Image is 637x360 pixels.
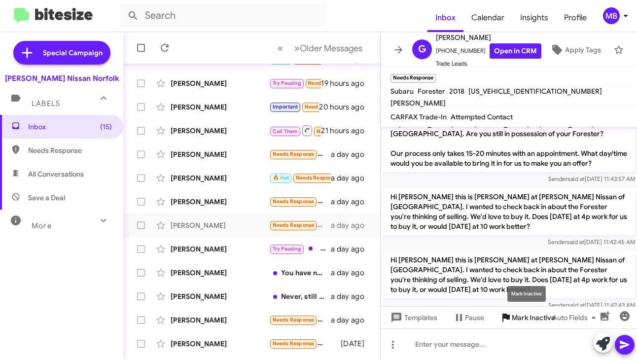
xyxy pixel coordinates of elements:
span: Labels [32,99,60,108]
span: CARFAX Trade-In [390,112,447,121]
span: said at [567,238,584,246]
div: [PERSON_NAME] [171,220,269,230]
p: Hi [PERSON_NAME] this is [PERSON_NAME] at [PERSON_NAME] Nissan of [GEOGRAPHIC_DATA]. I wanted to ... [383,188,635,235]
span: said at [567,175,585,182]
div: [PERSON_NAME] [171,244,269,254]
div: a day ago [331,149,372,159]
span: [US_VEHICLE_IDENTIFICATION_NUMBER] [468,87,602,96]
span: Call Them [273,128,298,135]
input: Search [119,4,326,28]
div: [PERSON_NAME] [171,78,269,88]
span: « [278,42,283,54]
span: said at [567,301,585,309]
div: 21 hours ago [321,126,372,136]
span: [PHONE_NUMBER] [436,43,541,59]
div: Mark Inactive [507,286,546,302]
div: 20 hours ago [319,102,372,112]
button: Templates [381,309,445,326]
div: 19 hours ago [321,78,372,88]
span: 2018 [449,87,464,96]
a: Calendar [463,3,512,32]
button: Mark Inactive [492,309,563,326]
div: [PERSON_NAME] [171,173,269,183]
span: » [294,42,300,54]
span: Sender [DATE] 11:43:57 AM [548,175,635,182]
span: [PERSON_NAME] [436,32,541,43]
span: More [32,221,52,230]
div: Not [DATE] I was actually looking for a certain salesman. [PERSON_NAME] [269,314,331,325]
span: Needs Response [273,151,315,157]
div: Never, still at work [269,291,331,301]
div: [PERSON_NAME] [171,197,269,207]
a: Open in CRM [490,43,541,59]
span: Mark Inactive [512,309,555,326]
span: All Conversations [28,169,84,179]
p: Hi [PERSON_NAME] this is [PERSON_NAME] at [PERSON_NAME] Nissan of [GEOGRAPHIC_DATA]. Are you stil... [383,115,635,172]
div: Yes, everything was fine. I was unable to get into a vehicle, but that was because of me not want... [269,338,341,349]
span: Attempted Contact [451,112,513,121]
span: Inbox [28,122,112,132]
div: Small sedan, 120k miles or less, 2011 or newer, less than $6500 including tax tags and title. [269,101,319,112]
div: a day ago [331,315,372,325]
div: Not yet. I just went to look at it. [269,196,331,207]
button: Previous [272,38,289,58]
span: Needs Response [305,104,347,110]
div: [PERSON_NAME] [171,149,269,159]
button: Apply Tags [541,41,609,59]
button: Pause [445,309,492,326]
span: Pause [465,309,484,326]
div: a day ago [331,220,372,230]
p: Hi [PERSON_NAME] this is [PERSON_NAME] at [PERSON_NAME] Nissan of [GEOGRAPHIC_DATA]. I wanted to ... [383,251,635,298]
span: Older Messages [300,43,362,54]
span: Templates [389,309,437,326]
div: MB [603,7,620,24]
div: [PERSON_NAME] [171,102,269,112]
span: Needs Response [317,128,358,135]
span: [PERSON_NAME] [390,99,446,108]
div: a day ago [331,197,372,207]
div: a day ago [331,173,372,183]
span: Try Pausing [273,80,301,86]
div: Hi I am not coming in I will call you when I am coming in [269,77,321,89]
span: 🔥 Hot [273,175,289,181]
span: Sender [DATE] 11:42:45 AM [548,238,635,246]
div: Hi [PERSON_NAME] I'm not available until the weekend [269,243,331,254]
a: Profile [556,3,595,32]
a: Insights [512,3,556,32]
a: Inbox [427,3,463,32]
div: [PERSON_NAME] [171,268,269,278]
span: Needs Response [273,317,315,323]
div: [PERSON_NAME] [171,315,269,325]
span: G [418,41,426,57]
span: Needs Response [273,340,315,347]
button: Auto Fields [544,309,607,326]
div: [PERSON_NAME] [171,339,269,349]
span: Forester [418,87,445,96]
span: Save a Deal [28,193,65,203]
div: [PERSON_NAME] [171,291,269,301]
span: Subaru [390,87,414,96]
div: No but I do need to schedule that follow up service [269,172,331,183]
button: MB [595,7,626,24]
a: Special Campaign [13,41,110,65]
span: Special Campaign [43,48,103,58]
div: [PERSON_NAME] Nissan Norfolk [5,73,119,83]
span: Apply Tags [565,41,601,59]
span: Important [273,104,298,110]
div: [PERSON_NAME] [171,126,269,136]
div: a day ago [331,244,372,254]
nav: Page navigation example [272,38,368,58]
div: You have nothing in your inventory that I am interested in. [269,268,331,278]
span: (15) [100,122,112,132]
div: Inbound Call [269,124,321,137]
span: Sender [DATE] 11:42:43 AM [548,301,635,309]
div: [DATE] [341,339,372,349]
div: a day ago [331,291,372,301]
span: Needs Response [273,198,315,205]
div: Hey, I appreciate you following up. It's gonna be a couple weeks but I am going to try and come a... [269,148,331,160]
span: Needs Response [308,80,350,86]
